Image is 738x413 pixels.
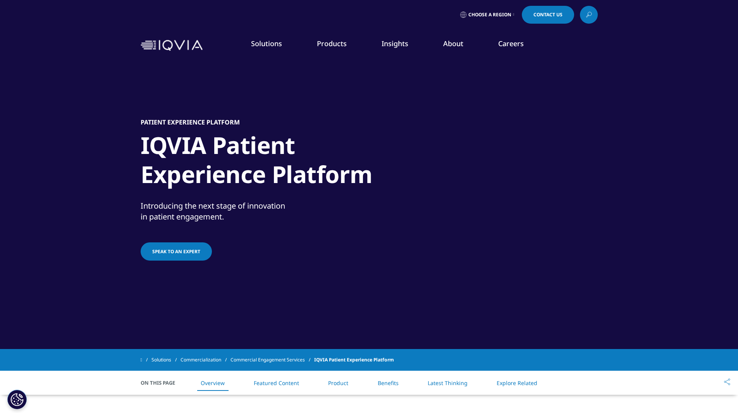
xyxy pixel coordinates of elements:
a: Explore Related [497,379,537,387]
a: Solutions [251,39,282,48]
p: Introducing the next stage of innovation in patient engagement. [141,200,367,227]
h1: IQVIA Patient Experience Platform [141,131,431,194]
a: About [443,39,463,48]
a: Overview [201,379,225,387]
span: Choose a Region [468,12,511,18]
span: Speak to an expert [152,248,200,255]
a: Commercial Engagement Services [231,353,314,367]
button: Cookies Settings [7,390,27,409]
a: Insights [382,39,408,48]
a: Careers [498,39,524,48]
a: Products [317,39,347,48]
a: Product [328,379,348,387]
a: Featured Content [254,379,299,387]
h5: Patient Experience Platform [141,118,240,126]
a: Benefits [378,379,399,387]
a: Solutions [151,353,181,367]
span: IQVIA Patient Experience Platform [314,353,394,367]
a: Contact Us [522,6,574,24]
a: Speak to an expert [141,242,212,261]
a: Latest Thinking [428,379,468,387]
img: IQVIA Healthcare Information Technology and Pharma Clinical Research Company [141,40,203,51]
span: On This Page [141,379,183,387]
a: Commercialization [181,353,231,367]
nav: Primary [206,27,598,64]
span: Contact Us [533,12,563,17]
